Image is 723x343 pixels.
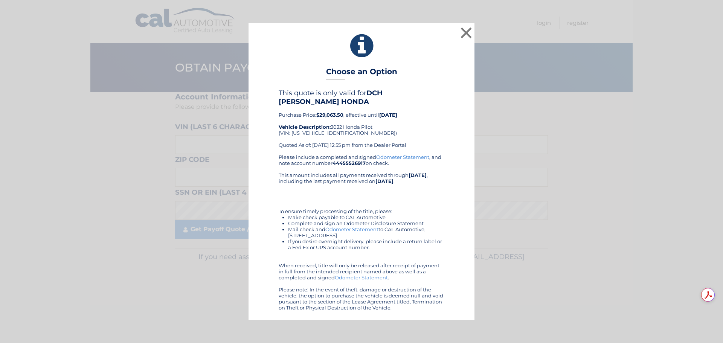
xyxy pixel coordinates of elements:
[279,89,444,154] div: Purchase Price: , effective until 2022 Honda Pilot (VIN: [US_VEHICLE_IDENTIFICATION_NUMBER]) Quot...
[288,220,444,226] li: Complete and sign an Odometer Disclosure Statement
[288,226,444,238] li: Mail check and to CAL Automotive, [STREET_ADDRESS]
[326,67,397,80] h3: Choose an Option
[375,178,394,184] b: [DATE]
[279,89,444,105] h4: This quote is only valid for
[316,112,343,118] b: $29,063.50
[409,172,427,178] b: [DATE]
[459,25,474,40] button: ×
[279,154,444,311] div: Please include a completed and signed , and note account number on check. This amount includes al...
[379,112,397,118] b: [DATE]
[376,154,429,160] a: Odometer Statement
[288,214,444,220] li: Make check payable to CAL Automotive
[288,238,444,250] li: If you desire overnight delivery, please include a return label or a Fed Ex or UPS account number.
[279,89,383,105] b: DCH [PERSON_NAME] HONDA
[333,160,366,166] b: 44455526917
[279,124,331,130] strong: Vehicle Description:
[325,226,378,232] a: Odometer Statement
[335,274,388,280] a: Odometer Statement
